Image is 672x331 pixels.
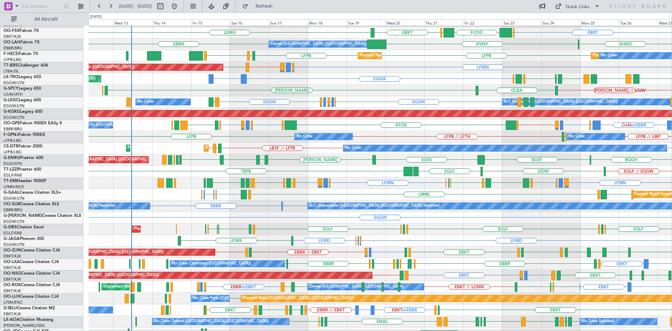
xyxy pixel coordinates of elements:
div: Unplanned Maint [GEOGRAPHIC_DATA]-[GEOGRAPHIC_DATA] [104,282,217,292]
span: G-KGKG [3,110,20,114]
a: OO-FSXFalcon 7X [3,29,39,33]
a: T7-LZZIPraetor 600 [3,167,41,172]
a: OO-ZUNCessna Citation CJ4 [3,248,60,253]
div: Sun 17 [269,19,308,26]
a: OO-LUXCessna Citation CJ4 [3,295,59,299]
a: EBKT/KJK [3,34,21,39]
a: LGAV/ATH [3,92,22,97]
div: Mon 25 [580,19,619,26]
div: No Crew Paris ([GEOGRAPHIC_DATA]) [193,293,262,304]
span: G-SIRS [3,225,17,229]
span: CS-DTR [3,144,19,149]
div: Wed 13 [113,19,152,26]
div: Planned Maint [GEOGRAPHIC_DATA] ([GEOGRAPHIC_DATA]) [243,293,353,304]
a: EBKT/KJK [3,288,21,294]
span: OO-FSX [3,29,20,33]
a: G-KGKGLegacy 600 [3,110,42,114]
span: OO-GPE [3,121,20,125]
a: T7-BREChallenger 604 [3,63,48,68]
span: D-IBLU [3,306,17,310]
a: EBKT/KJK [3,265,21,270]
div: Sat 23 [502,19,541,26]
a: G-SPCYLegacy 650 [3,87,41,91]
a: G-SIRSCitation Excel [3,225,44,229]
a: EGGW/LTN [3,196,24,201]
a: LX-TROLegacy 650 [3,75,41,79]
a: F-HECDFalcon 7X [3,52,38,56]
a: EGGW/LTN [3,115,24,120]
a: LX-AOACitation Mustang [3,318,54,322]
div: Owner [GEOGRAPHIC_DATA] ([GEOGRAPHIC_DATA] National) [271,39,384,49]
div: No Crew [GEOGRAPHIC_DATA] ([GEOGRAPHIC_DATA] National) [37,120,154,130]
input: Trip Number [21,1,62,12]
div: Thu 14 [152,19,191,26]
div: Thu 21 [424,19,463,26]
a: EBKT/KJK [3,311,21,317]
div: No Crew [138,97,154,107]
a: LFPB/LBG [3,57,22,62]
div: Mon 18 [308,19,346,26]
a: EGGW/LTN [3,80,24,85]
div: [DATE] [90,14,102,20]
a: EBBR/BRU [3,126,22,132]
span: G-GAAL [3,191,20,195]
a: G-JAGAPhenom 300 [3,237,44,241]
span: LX-TRO [3,75,19,79]
div: Sun 24 [541,19,580,26]
a: F-GPNJFalcon 900EX [3,133,45,137]
a: EGGW/LTN [3,242,24,247]
span: All Aircraft [18,17,74,22]
span: OO-LAH [3,40,20,44]
div: No Crew [601,50,617,61]
a: G-[PERSON_NAME]Cessna Citation XLS [3,214,81,218]
a: CS-DTRFalcon 2000 [3,144,42,149]
div: Planned Maint [GEOGRAPHIC_DATA] ([GEOGRAPHIC_DATA]) [49,270,159,281]
span: LX-AOA [3,318,20,322]
a: OO-NSGCessna Citation CJ4 [3,271,60,276]
div: Planned Maint Warsaw ([GEOGRAPHIC_DATA]) [50,62,134,73]
div: A/C Unavailable [GEOGRAPHIC_DATA] ([GEOGRAPHIC_DATA] National) [309,201,440,211]
div: Planned Maint Sofia [128,143,164,153]
div: Wed 20 [385,19,424,26]
div: Tue 19 [346,19,385,26]
span: T7-EMI [3,179,17,183]
a: LFPB/LBG [3,150,22,155]
div: Fri 15 [191,19,230,26]
button: Refresh [239,1,281,12]
div: Sat 16 [230,19,269,26]
a: EGGW/LTN [3,103,24,109]
div: Planned Maint [GEOGRAPHIC_DATA] ([GEOGRAPHIC_DATA]) [360,50,470,61]
span: Refresh [250,4,279,9]
div: Planned Maint [GEOGRAPHIC_DATA] ([GEOGRAPHIC_DATA]) [206,143,316,153]
a: EGGW/LTN [3,219,24,224]
button: Quick Links [552,1,603,12]
span: F-GPNJ [3,133,19,137]
span: OO-LXA [3,260,20,264]
a: LFMN/NCE [3,184,24,189]
a: EGLF/FAB [3,230,22,236]
a: [PERSON_NAME]/QSA [3,323,45,328]
div: Owner [GEOGRAPHIC_DATA]-[GEOGRAPHIC_DATA] [309,282,404,292]
a: EGSS/STN [3,161,22,166]
div: No Crew [569,131,585,142]
div: Planned Maint [GEOGRAPHIC_DATA] ([GEOGRAPHIC_DATA]) [50,154,160,165]
div: Tue 26 [619,19,658,26]
div: A/C Unavailable [GEOGRAPHIC_DATA] ([GEOGRAPHIC_DATA]) [504,97,618,107]
a: OO-LAHFalcon 7X [3,40,40,44]
a: G-LEGCLegacy 600 [3,98,41,102]
span: G-JAGA [3,237,20,241]
a: G-GAALCessna Citation XLS+ [3,191,61,195]
span: G-ENRG [3,156,20,160]
div: Tue 12 [74,19,113,26]
div: Planned Maint [GEOGRAPHIC_DATA] ([GEOGRAPHIC_DATA]) [134,224,244,234]
a: OO-SLMCessna Citation XLS [3,202,59,206]
button: All Aircraft [8,14,76,25]
span: T7-LZZI [3,167,18,172]
div: Quick Links [566,4,589,11]
div: No Crew Ostend-[GEOGRAPHIC_DATA] ([GEOGRAPHIC_DATA]) [154,316,269,327]
div: Fri 22 [463,19,502,26]
span: G-LEGC [3,98,19,102]
a: G-ENRGPraetor 600 [3,156,43,160]
a: EBBR/BRU [3,207,22,213]
span: F-HECD [3,52,19,56]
